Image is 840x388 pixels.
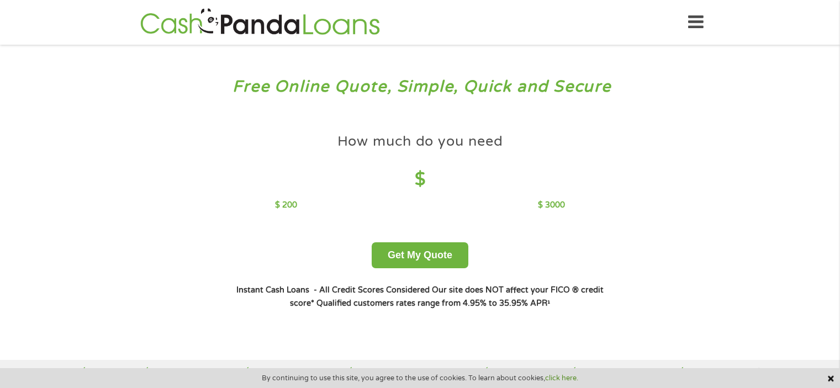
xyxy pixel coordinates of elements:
[137,7,383,38] img: GetLoanNow Logo
[538,199,565,211] p: $ 3000
[357,366,460,379] p: Free, No Obligation Quote
[316,299,550,308] strong: Qualified customers rates range from 4.95% to 35.95% APR¹
[91,366,121,379] p: No fees
[290,285,604,308] strong: Our site does NOT affect your FICO ® credit score*
[337,132,503,151] h4: How much do you need
[154,366,221,379] p: Quick and Simple
[582,366,656,379] p: SSL Secure U.S site
[236,285,430,295] strong: Instant Cash Loans - All Credit Scores Considered
[262,374,578,382] span: By continuing to use this site, you agree to the use of cookies. To learn about cookies,
[372,242,468,268] button: Get My Quote
[275,168,565,191] h4: $
[689,366,764,379] p: Open & Funds 24/7
[32,77,809,97] h3: Free Online Quote, Simple, Quick and Secure
[275,199,297,211] p: $ 200
[545,374,578,382] a: click here.
[494,366,548,379] p: No paperwork
[255,366,324,379] p: Privacy Protected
